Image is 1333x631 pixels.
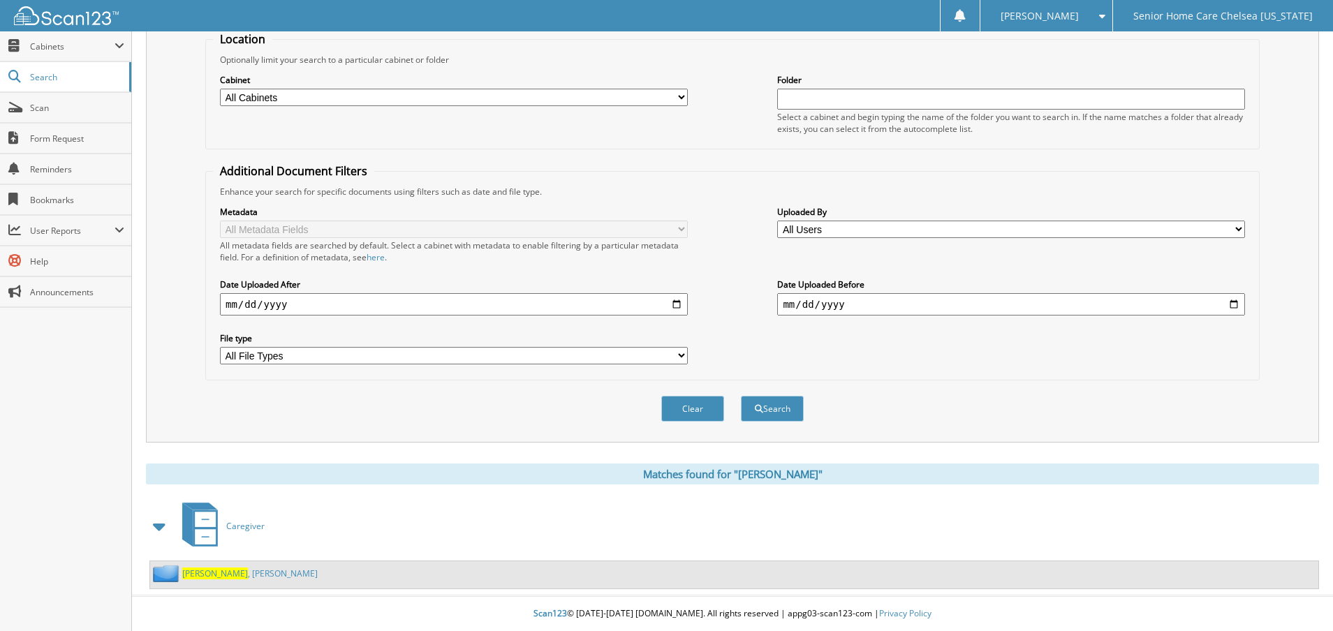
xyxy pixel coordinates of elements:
label: Date Uploaded Before [777,279,1245,290]
label: File type [220,332,688,344]
a: here [367,251,385,263]
a: Caregiver [174,498,265,554]
img: folder2.png [153,565,182,582]
label: Uploaded By [777,206,1245,218]
label: Folder [777,74,1245,86]
span: Announcements [30,286,124,298]
span: Scan123 [533,607,567,619]
input: start [220,293,688,315]
label: Cabinet [220,74,688,86]
span: User Reports [30,225,115,237]
span: Help [30,255,124,267]
button: Clear [661,396,724,422]
span: [PERSON_NAME] [1001,12,1079,20]
div: All metadata fields are searched by default. Select a cabinet with metadata to enable filtering b... [220,239,688,263]
div: Optionally limit your search to a particular cabinet or folder [213,54,1252,66]
span: Senior Home Care Chelsea [US_STATE] [1133,12,1313,20]
span: Cabinets [30,40,115,52]
img: scan123-logo-white.svg [14,6,119,25]
span: [PERSON_NAME] [182,567,248,579]
span: Form Request [30,133,124,144]
div: Matches found for "[PERSON_NAME]" [146,463,1319,484]
span: Reminders [30,163,124,175]
span: Search [30,71,122,83]
input: end [777,293,1245,315]
label: Metadata [220,206,688,218]
button: Search [741,396,804,422]
a: Privacy Policy [879,607,931,619]
a: [PERSON_NAME], [PERSON_NAME] [182,567,318,579]
iframe: Chat Widget [1263,564,1333,631]
legend: Additional Document Filters [213,163,374,179]
span: Caregiver [226,520,265,532]
div: Select a cabinet and begin typing the name of the folder you want to search in. If the name match... [777,111,1245,135]
div: Enhance your search for specific documents using filters such as date and file type. [213,186,1252,198]
label: Date Uploaded After [220,279,688,290]
span: Scan [30,102,124,114]
div: © [DATE]-[DATE] [DOMAIN_NAME]. All rights reserved | appg03-scan123-com | [132,597,1333,631]
legend: Location [213,31,272,47]
span: Bookmarks [30,194,124,206]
